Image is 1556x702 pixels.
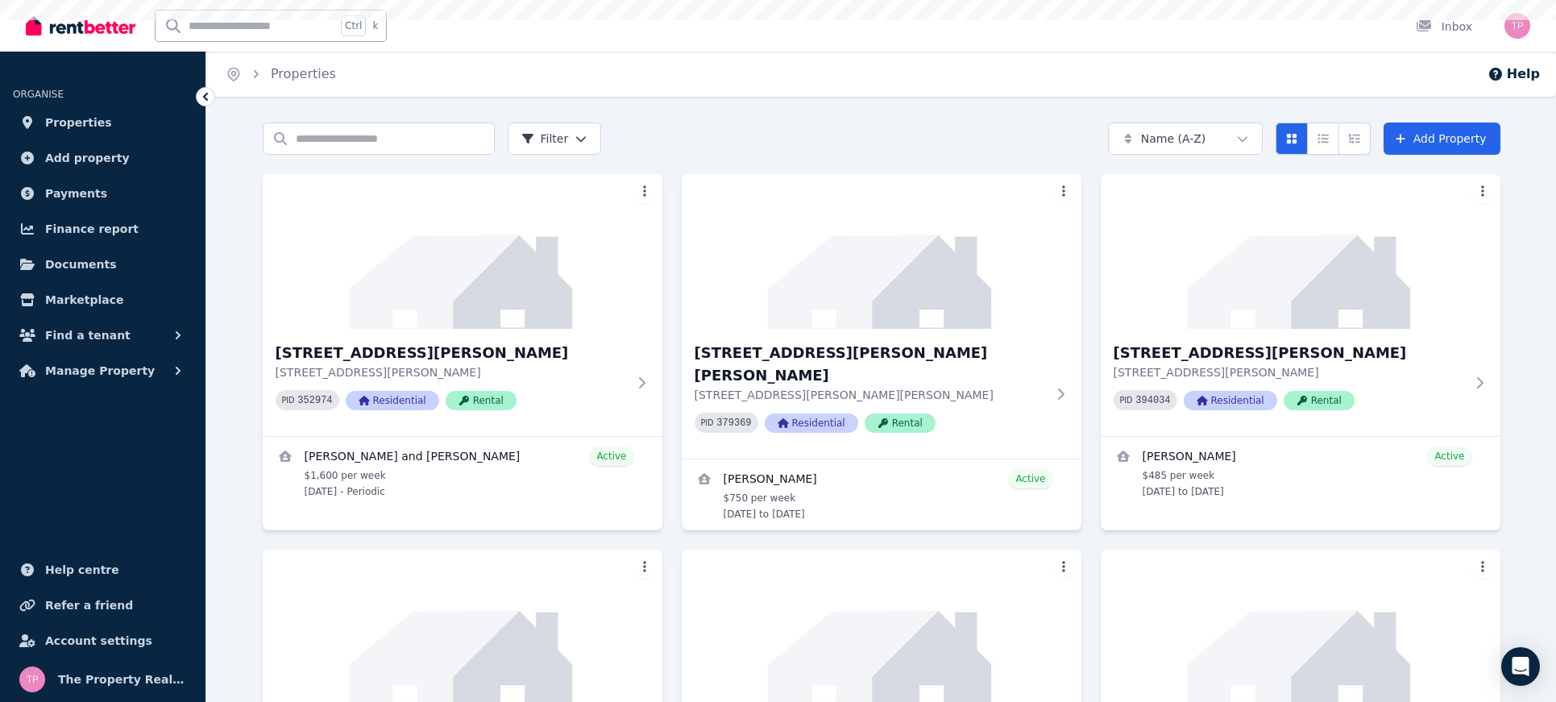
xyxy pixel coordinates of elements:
a: Payments [13,177,193,210]
code: 394034 [1135,395,1170,406]
span: Residential [1184,391,1277,410]
span: ORGANISE [13,89,64,100]
span: Marketplace [45,290,123,309]
span: The Property Realtors [58,670,186,689]
code: 379369 [716,417,751,429]
span: k [372,19,378,32]
button: More options [1052,556,1075,579]
button: More options [633,556,656,579]
a: Account settings [13,625,193,657]
p: [STREET_ADDRESS][PERSON_NAME] [276,364,627,380]
span: Residential [346,391,439,410]
a: Add Property [1384,123,1500,155]
button: Help [1488,64,1540,84]
img: 8 Edna St, Kingswood [263,174,662,329]
img: The Property Realtors [1504,13,1530,39]
a: Help centre [13,554,193,586]
a: 8 Edna St, Kingswood[STREET_ADDRESS][PERSON_NAME][STREET_ADDRESS][PERSON_NAME]PID 352974Residenti... [263,174,662,436]
div: Inbox [1416,19,1472,35]
span: Manage Property [45,361,155,380]
button: Name (A-Z) [1108,123,1263,155]
h3: [STREET_ADDRESS][PERSON_NAME] [1114,342,1465,364]
span: Properties [45,113,112,132]
button: Card view [1276,123,1308,155]
span: Ctrl [341,15,366,36]
span: Help centre [45,560,119,579]
button: Manage Property [13,355,193,387]
nav: Breadcrumb [206,52,355,97]
a: Finance report [13,213,193,245]
span: Name (A-Z) [1141,131,1206,147]
button: More options [1052,181,1075,203]
h3: [STREET_ADDRESS][PERSON_NAME][PERSON_NAME] [695,342,1046,387]
span: Find a tenant [45,326,131,345]
span: Documents [45,255,117,274]
code: 352974 [297,395,332,406]
button: More options [1471,556,1494,579]
span: Rental [1284,391,1355,410]
span: Finance report [45,219,139,239]
button: Find a tenant [13,319,193,351]
a: Add property [13,142,193,174]
img: RentBetter [26,14,135,38]
button: More options [633,181,656,203]
small: PID [282,396,295,405]
a: Refer a friend [13,589,193,621]
img: 29 Bennett Rd, Colyton [1101,174,1500,329]
h3: [STREET_ADDRESS][PERSON_NAME] [276,342,627,364]
p: [STREET_ADDRESS][PERSON_NAME] [1114,364,1465,380]
a: View details for Dildar Farooq [682,459,1081,530]
div: View options [1276,123,1371,155]
span: Refer a friend [45,596,133,615]
span: Rental [865,413,936,433]
button: Compact list view [1307,123,1339,155]
p: [STREET_ADDRESS][PERSON_NAME][PERSON_NAME] [695,387,1046,403]
a: Documents [13,248,193,280]
img: The Property Realtors [19,667,45,692]
button: Filter [508,123,602,155]
a: Marketplace [13,284,193,316]
a: Properties [271,66,336,81]
button: More options [1471,181,1494,203]
div: Open Intercom Messenger [1501,647,1540,686]
span: Residential [765,413,858,433]
a: 29 Bennett Rd, Colyton[STREET_ADDRESS][PERSON_NAME][STREET_ADDRESS][PERSON_NAME]PID 394034Residen... [1101,174,1500,436]
a: View details for Soumya Biswas and Baninder Singh [263,437,662,508]
small: PID [1120,396,1133,405]
button: Expanded list view [1338,123,1371,155]
a: View details for Navjot Kaur [1101,437,1500,508]
span: Payments [45,184,107,203]
img: 9 Devaney St, Blackett [682,174,1081,329]
a: 9 Devaney St, Blackett[STREET_ADDRESS][PERSON_NAME][PERSON_NAME][STREET_ADDRESS][PERSON_NAME][PER... [682,174,1081,459]
span: Add property [45,148,130,168]
span: Rental [446,391,517,410]
a: Properties [13,106,193,139]
span: Account settings [45,631,152,650]
small: PID [701,418,714,427]
span: Filter [521,131,569,147]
